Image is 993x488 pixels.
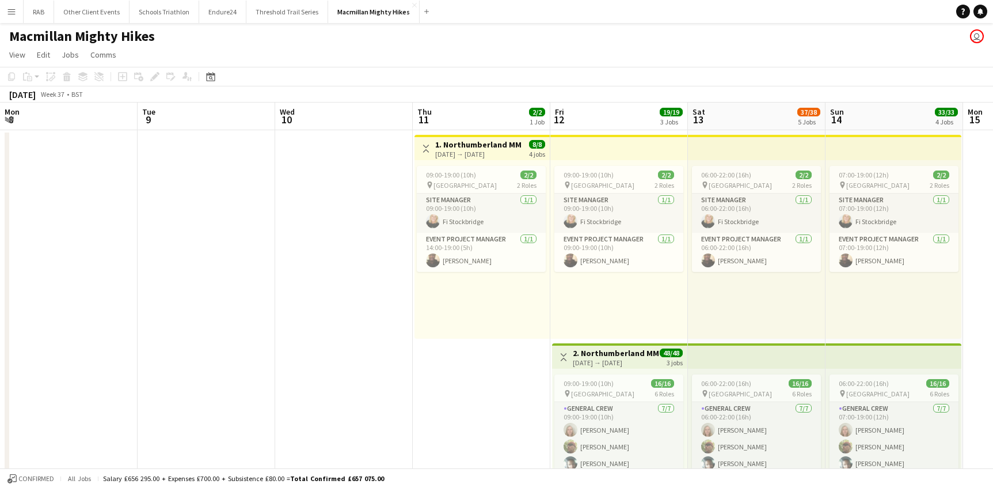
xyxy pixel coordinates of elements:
span: 2 Roles [655,181,674,190]
app-card-role: Site Manager1/107:00-19:00 (12h)Fi Stockbridge [830,194,958,233]
div: 3 Jobs [660,118,682,126]
span: 2/2 [520,171,537,179]
span: Total Confirmed £657 075.00 [290,474,384,483]
span: View [9,50,25,60]
div: 3 jobs [667,357,683,367]
span: [GEOGRAPHIC_DATA] [571,389,634,398]
span: Confirmed [18,475,54,483]
span: Thu [417,107,432,117]
span: Sun [830,107,844,117]
span: 16/16 [926,379,949,388]
span: 09:00-19:00 (10h) [564,171,614,179]
span: Edit [37,50,50,60]
span: [GEOGRAPHIC_DATA] [709,181,772,190]
span: 16/16 [789,379,812,388]
span: All jobs [66,474,93,483]
app-card-role: Site Manager1/109:00-19:00 (10h)Fi Stockbridge [554,194,683,233]
h3: 2. Northumberland MMH- 3 day role [573,348,659,358]
app-card-role: Site Manager1/109:00-19:00 (10h)Fi Stockbridge [417,194,546,233]
span: 48/48 [660,349,683,357]
app-user-avatar: Liz Sutton [970,29,984,43]
span: [GEOGRAPHIC_DATA] [433,181,497,190]
button: Confirmed [6,472,56,485]
div: 4 jobs [529,149,545,158]
span: 9 [140,113,155,126]
div: BST [71,90,83,99]
span: Week 37 [38,90,67,99]
span: 06:00-22:00 (16h) [839,379,889,388]
span: 2/2 [796,171,812,179]
span: 09:00-19:00 (10h) [564,379,614,388]
span: 15 [966,113,983,126]
button: Endure24 [199,1,246,23]
a: Edit [32,47,55,62]
a: Comms [86,47,121,62]
span: 07:00-19:00 (12h) [839,171,889,179]
span: [GEOGRAPHIC_DATA] [571,181,634,190]
span: Fri [555,107,564,117]
div: [DATE] [9,89,36,100]
span: Sat [693,107,705,117]
span: Mon [968,107,983,117]
span: 6 Roles [792,389,812,398]
span: 13 [691,113,705,126]
app-job-card: 06:00-22:00 (16h)2/2 [GEOGRAPHIC_DATA]2 RolesSite Manager1/106:00-22:00 (16h)Fi StockbridgeEvent ... [692,166,821,272]
span: 2 Roles [930,181,949,190]
span: 6 Roles [930,389,949,398]
span: [GEOGRAPHIC_DATA] [846,389,910,398]
span: 8 [3,113,20,126]
span: 11 [416,113,432,126]
div: 5 Jobs [798,118,820,126]
app-card-role: Site Manager1/106:00-22:00 (16h)Fi Stockbridge [692,194,821,233]
span: 2 Roles [792,181,812,190]
app-card-role: Event Project Manager1/106:00-22:00 (16h)[PERSON_NAME] [692,233,821,272]
span: [GEOGRAPHIC_DATA] [709,389,772,398]
button: RAB [24,1,54,23]
span: Wed [280,107,295,117]
span: Jobs [62,50,79,60]
div: 1 Job [530,118,545,126]
span: 14 [828,113,844,126]
div: [DATE] → [DATE] [435,150,521,158]
div: 4 Jobs [935,118,957,126]
app-job-card: 09:00-19:00 (10h)2/2 [GEOGRAPHIC_DATA]2 RolesSite Manager1/109:00-19:00 (10h)Fi StockbridgeEvent ... [417,166,546,272]
span: 19/19 [660,108,683,116]
app-job-card: 09:00-19:00 (10h)2/2 [GEOGRAPHIC_DATA]2 RolesSite Manager1/109:00-19:00 (10h)Fi StockbridgeEvent ... [554,166,683,272]
span: 2/2 [658,171,674,179]
div: Salary £656 295.00 + Expenses £700.00 + Subsistence £80.00 = [103,474,384,483]
app-card-role: Event Project Manager1/109:00-19:00 (10h)[PERSON_NAME] [554,233,683,272]
span: Comms [90,50,116,60]
span: 12 [553,113,564,126]
span: 8/8 [529,140,545,149]
span: 16/16 [651,379,674,388]
span: [GEOGRAPHIC_DATA] [846,181,910,190]
app-card-role: Event Project Manager1/107:00-19:00 (12h)[PERSON_NAME] [830,233,958,272]
button: Other Client Events [54,1,130,23]
a: Jobs [57,47,83,62]
button: Macmillan Mighty Hikes [328,1,420,23]
span: 2 Roles [517,181,537,190]
span: 10 [278,113,295,126]
span: 6 Roles [655,389,674,398]
span: 2/2 [933,171,949,179]
span: 33/33 [935,108,958,116]
div: [DATE] → [DATE] [573,358,659,367]
span: 2/2 [529,108,545,116]
span: 37/38 [797,108,820,116]
span: 06:00-22:00 (16h) [701,171,751,179]
a: View [5,47,30,62]
span: 06:00-22:00 (16h) [701,379,751,388]
span: 09:00-19:00 (10h) [426,171,476,179]
button: Threshold Trail Series [246,1,328,23]
app-card-role: Event Project Manager1/114:00-19:00 (5h)[PERSON_NAME] [417,233,546,272]
span: Mon [5,107,20,117]
h1: Macmillan Mighty Hikes [9,28,155,45]
button: Schools Triathlon [130,1,199,23]
app-job-card: 07:00-19:00 (12h)2/2 [GEOGRAPHIC_DATA]2 RolesSite Manager1/107:00-19:00 (12h)Fi StockbridgeEvent ... [830,166,958,272]
span: Tue [142,107,155,117]
h3: 1. Northumberland MMH- 4 day role [435,139,521,150]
